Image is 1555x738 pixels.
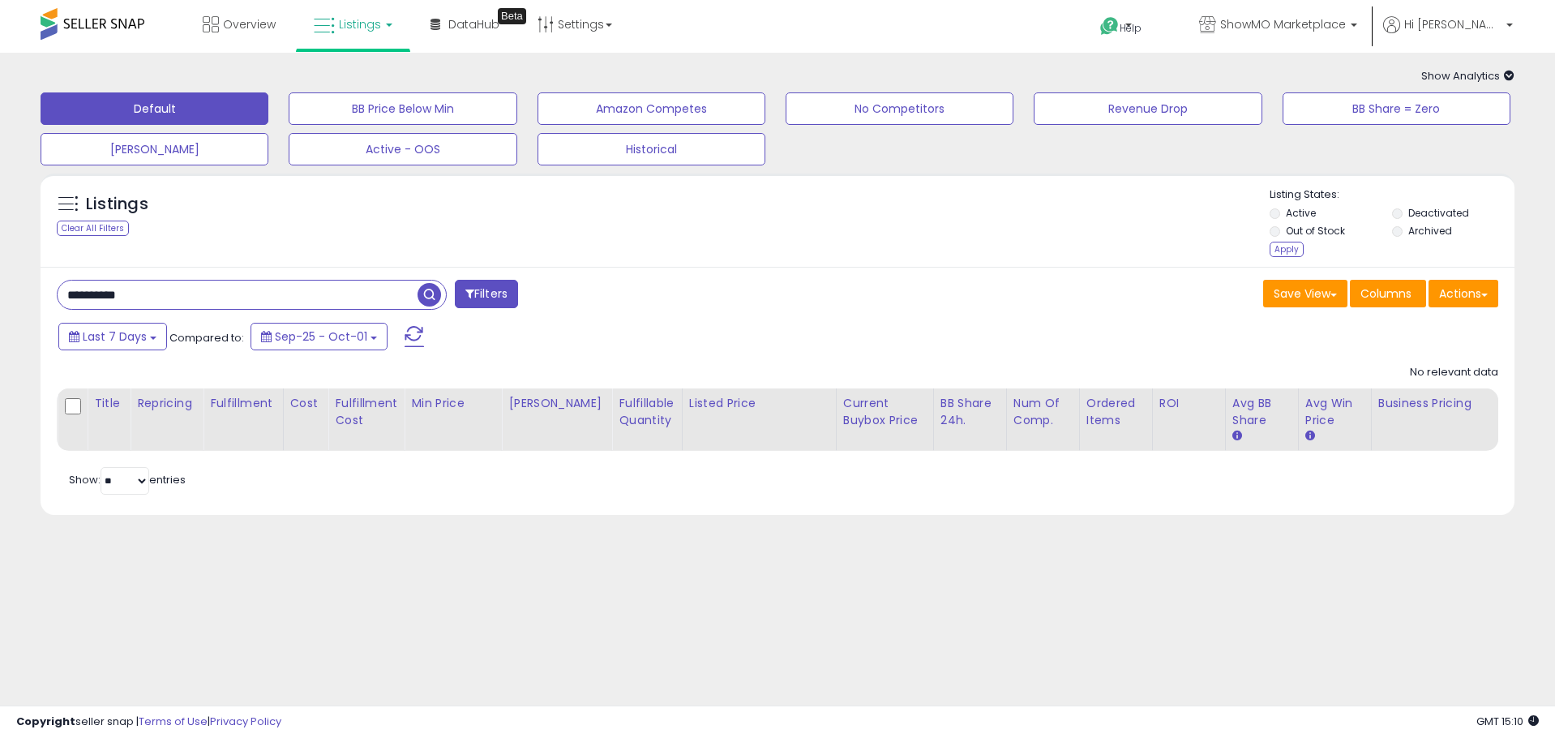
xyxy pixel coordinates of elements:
div: Avg Win Price [1305,395,1364,429]
div: Fulfillment Cost [335,395,397,429]
div: No relevant data [1410,365,1498,380]
span: Overview [223,16,276,32]
div: Ordered Items [1086,395,1146,429]
a: Terms of Use [139,714,208,729]
div: Tooltip anchor [498,8,526,24]
button: No Competitors [786,92,1013,125]
small: Avg BB Share. [1232,429,1242,444]
button: Amazon Competes [538,92,765,125]
div: Clear All Filters [57,221,129,236]
span: Last 7 Days [83,328,147,345]
div: Title [94,395,123,412]
div: Current Buybox Price [843,395,927,429]
button: Save View [1263,280,1347,307]
label: Out of Stock [1286,224,1345,238]
button: Sep-25 - Oct-01 [251,323,388,350]
span: Hi [PERSON_NAME] [1404,16,1501,32]
i: Get Help [1099,16,1120,36]
button: Default [41,92,268,125]
div: Fulfillment [210,395,276,412]
div: ROI [1159,395,1219,412]
button: Filters [455,280,518,308]
label: Active [1286,206,1316,220]
a: Privacy Policy [210,714,281,729]
button: Historical [538,133,765,165]
small: Avg Win Price. [1305,429,1315,444]
div: Fulfillable Quantity [619,395,675,429]
span: 2025-10-9 15:10 GMT [1476,714,1539,729]
button: BB Price Below Min [289,92,516,125]
button: Columns [1350,280,1426,307]
div: Apply [1270,242,1304,257]
label: Archived [1408,224,1452,238]
div: Avg BB Share [1232,395,1292,429]
div: Listed Price [689,395,829,412]
button: Active - OOS [289,133,516,165]
button: Actions [1429,280,1498,307]
div: seller snap | | [16,714,281,730]
strong: Copyright [16,714,75,729]
span: Sep-25 - Oct-01 [275,328,367,345]
a: Hi [PERSON_NAME] [1383,16,1513,53]
div: Min Price [411,395,495,412]
button: BB Share = Zero [1283,92,1510,125]
button: Last 7 Days [58,323,167,350]
span: Listings [339,16,381,32]
div: [PERSON_NAME] [508,395,605,412]
a: Help [1087,4,1173,53]
div: Num of Comp. [1013,395,1073,429]
button: [PERSON_NAME] [41,133,268,165]
span: Compared to: [169,330,244,345]
div: Business Pricing [1378,395,1543,412]
div: Repricing [137,395,196,412]
p: Listing States: [1270,187,1514,203]
span: ShowMO Marketplace [1220,16,1346,32]
span: Columns [1360,285,1411,302]
button: Revenue Drop [1034,92,1262,125]
span: Show Analytics [1421,68,1514,84]
h5: Listings [86,193,148,216]
label: Deactivated [1408,206,1469,220]
span: Show: entries [69,472,186,487]
span: Help [1120,21,1142,35]
span: DataHub [448,16,499,32]
div: Cost [290,395,322,412]
div: BB Share 24h. [940,395,1000,429]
